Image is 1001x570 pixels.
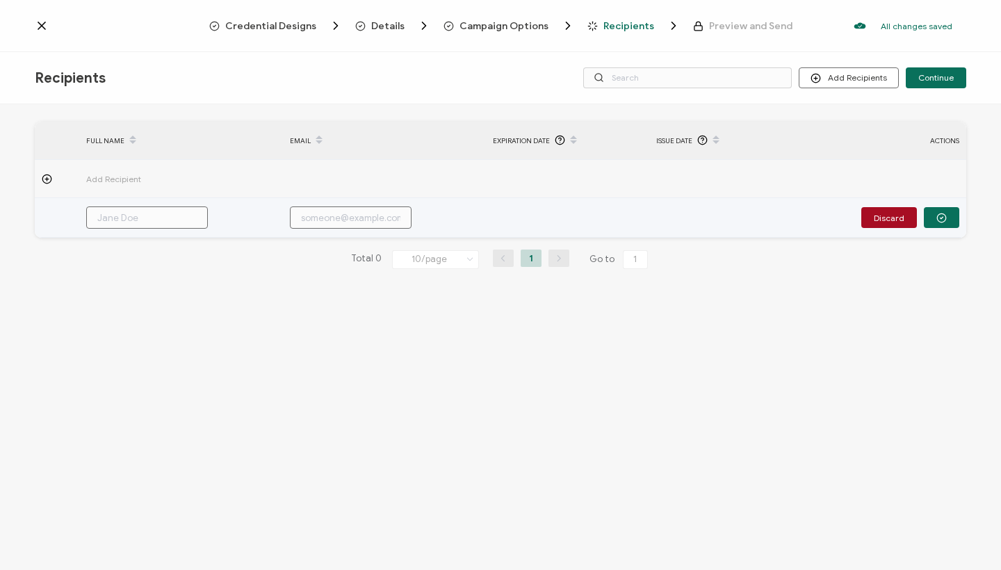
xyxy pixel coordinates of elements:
span: Add Recipient [86,171,218,187]
button: Discard [861,207,917,228]
div: Breadcrumb [209,19,792,33]
div: EMAIL [283,129,487,152]
span: Credential Designs [209,19,343,33]
p: All changes saved [881,21,952,31]
input: Search [583,67,792,88]
li: 1 [521,250,542,267]
span: Total 0 [351,250,382,269]
span: Continue [918,74,954,82]
span: Details [355,19,431,33]
button: Add Recipients [799,67,899,88]
span: Preview and Send [693,21,792,31]
span: Go to [589,250,651,269]
span: Credential Designs [225,21,316,31]
span: Issue Date [656,133,692,149]
input: Jane Doe [86,206,208,229]
span: Campaign Options [443,19,575,33]
span: Details [371,21,405,31]
div: ACTIONS [834,133,966,149]
iframe: Chat Widget [931,503,1001,570]
span: Preview and Send [709,21,792,31]
input: Select [392,250,479,269]
span: Campaign Options [459,21,548,31]
span: Expiration Date [493,133,550,149]
span: Recipients [587,19,681,33]
span: Recipients [603,21,654,31]
span: Recipients [35,70,106,87]
input: someone@example.com [290,206,412,229]
div: FULL NAME [79,129,283,152]
button: Continue [906,67,966,88]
